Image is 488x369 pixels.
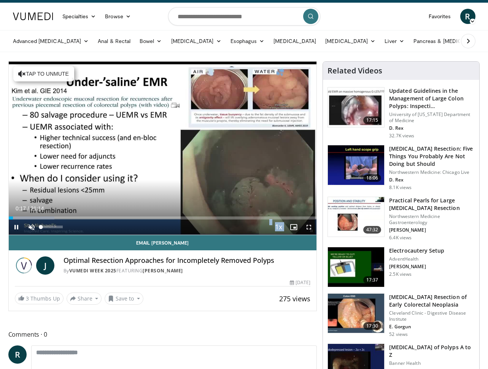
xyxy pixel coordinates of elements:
span: 21:14 [30,205,44,212]
p: 8.1K views [389,184,412,191]
span: 275 views [279,294,310,303]
a: Esophagus [226,33,269,49]
p: Cleveland Clinic - Digestive Disease Institute [389,310,475,322]
button: Unmute [24,219,39,235]
button: Playback Rate [271,219,286,235]
a: Browse [100,9,135,24]
span: 0:17 [16,205,26,212]
div: [DATE] [290,279,310,286]
a: Liver [380,33,409,49]
a: [MEDICAL_DATA] [167,33,226,49]
a: [MEDICAL_DATA] [269,33,321,49]
a: Vumedi Week 2025 [69,267,116,274]
span: 17:37 [363,276,381,284]
a: 18:06 [MEDICAL_DATA] Resection: Five Things You Probably Are Not Doing but Should Northwestern Me... [327,145,475,191]
p: D. Rex [389,125,475,131]
span: / [28,205,29,212]
img: 0daeedfc-011e-4156-8487-34fa55861f89.150x105_q85_crop-smart_upscale.jpg [328,197,384,237]
a: R [8,345,27,364]
p: [PERSON_NAME] [389,264,444,270]
h3: Practical Pearls for Large [MEDICAL_DATA] Resection [389,197,475,212]
h3: [MEDICAL_DATA] Resection: Five Things You Probably Are Not Doing but Should [389,145,475,168]
h3: Updated Guidelines in the Management of Large Colon Polyps: Inspecti… [389,87,475,110]
p: 2.5K views [389,271,412,277]
img: Vumedi Week 2025 [15,256,33,275]
p: 6.4K views [389,235,412,241]
a: Anal & Rectal [93,33,135,49]
div: By FEATURING [64,267,311,274]
p: 32.7K views [389,133,414,139]
button: Pause [9,219,24,235]
p: Northwestern Medicine: Chicago Live [389,169,475,175]
h3: [MEDICAL_DATA] of Polyps A to Z [389,344,475,359]
img: fad971be-1e1b-4bee-8d31-3c0c22ccf592.150x105_q85_crop-smart_upscale.jpg [328,247,384,287]
h3: [MEDICAL_DATA] Resection of Early Colorectal Neoplasia [389,293,475,309]
img: 2f3204fc-fe9c-4e55-bbc2-21ba8c8e5b61.150x105_q85_crop-smart_upscale.jpg [328,294,384,333]
input: Search topics, interventions [168,7,320,25]
p: 52 views [389,331,408,337]
a: 17:15 Updated Guidelines in the Management of Large Colon Polyps: Inspecti… University of [US_STA... [327,87,475,139]
img: VuMedi Logo [13,13,53,20]
a: 3 Thumbs Up [15,293,64,304]
button: Share [67,293,102,305]
span: 47:32 [363,226,381,234]
button: Fullscreen [301,219,316,235]
span: 17:15 [363,116,381,124]
p: [PERSON_NAME] [389,227,475,233]
video-js: Video Player [9,62,317,235]
a: [MEDICAL_DATA] [321,33,380,49]
a: Specialties [58,9,101,24]
a: 17:30 [MEDICAL_DATA] Resection of Early Colorectal Neoplasia Cleveland Clinic - Digestive Disease... [327,293,475,337]
p: Northwestern Medicine Gastroenterology [389,213,475,226]
a: [PERSON_NAME] [143,267,183,274]
p: D. Rex [389,177,475,183]
button: Enable picture-in-picture mode [286,219,301,235]
a: R [460,9,475,24]
div: Volume Level [41,226,63,228]
p: Banner Health [389,360,475,366]
h3: Electrocautery Setup [389,247,444,254]
span: 3 [26,295,29,302]
a: Bowel [135,33,166,49]
a: 17:37 Electrocautery Setup AdventHealth [PERSON_NAME] 2.5K views [327,247,475,287]
img: dfcfcb0d-b871-4e1a-9f0c-9f64970f7dd8.150x105_q85_crop-smart_upscale.jpg [328,87,384,127]
button: Save to [105,293,143,305]
a: Advanced [MEDICAL_DATA] [8,33,94,49]
a: 47:32 Practical Pearls for Large [MEDICAL_DATA] Resection Northwestern Medicine Gastroenterology ... [327,197,475,241]
div: Progress Bar [9,216,317,219]
span: 18:06 [363,174,381,182]
a: Favorites [424,9,456,24]
span: Comments 0 [8,329,317,339]
p: University of [US_STATE] Department of Medicine [389,111,475,124]
button: Tap to unmute [13,66,74,81]
p: AdventHealth [389,256,444,262]
h4: Related Videos [327,66,382,75]
p: E. Gorgun [389,324,475,330]
h4: Optimal Resection Approaches for Incompletely Removed Polyps [64,256,311,265]
a: J [36,256,54,275]
img: 264924ef-8041-41fd-95c4-78b943f1e5b5.150x105_q85_crop-smart_upscale.jpg [328,145,384,185]
a: Email [PERSON_NAME] [9,235,317,250]
span: 17:30 [363,322,381,330]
